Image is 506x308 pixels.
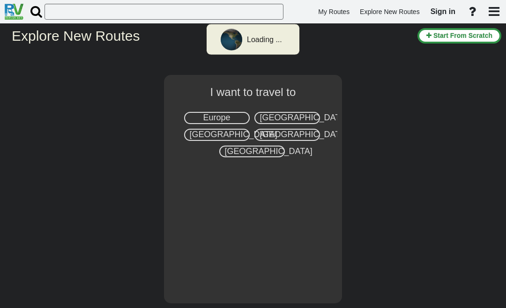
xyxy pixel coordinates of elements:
span: Explore New Routes [360,8,420,15]
div: [GEOGRAPHIC_DATA] [184,129,250,141]
span: Europe [203,113,230,122]
a: My Routes [314,3,354,21]
div: [GEOGRAPHIC_DATA] [254,129,320,141]
span: My Routes [318,8,350,15]
span: Sign in [431,7,455,15]
span: I want to travel to [210,86,296,98]
button: Start From Scratch [417,28,501,44]
div: [GEOGRAPHIC_DATA] [254,112,320,124]
a: Explore New Routes [356,3,424,21]
span: [GEOGRAPHIC_DATA] [190,130,277,139]
span: [GEOGRAPHIC_DATA] [260,130,348,139]
div: Europe [184,112,250,124]
span: [GEOGRAPHIC_DATA] [260,113,348,122]
div: Loading ... [247,35,282,45]
span: Start From Scratch [433,32,492,39]
a: Sign in [426,2,460,22]
span: [GEOGRAPHIC_DATA] [225,147,313,156]
img: RvPlanetLogo.png [5,4,23,20]
div: [GEOGRAPHIC_DATA] [219,146,285,158]
h2: Explore New Routes [12,28,410,44]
